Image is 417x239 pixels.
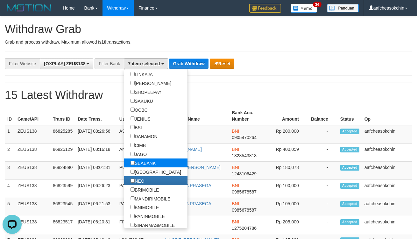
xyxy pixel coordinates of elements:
[313,2,322,7] span: 34
[117,125,163,144] td: ASEPYAHU19
[232,171,257,176] span: Copy 1248106429 to clipboard
[124,114,157,123] label: JENIUS
[124,185,165,194] label: BRIMOBILE
[124,132,164,141] label: DANAMON
[340,147,359,152] span: Accepted
[131,223,135,227] input: SINARMASMOBILE
[340,183,359,188] span: Accepted
[50,107,75,125] th: Trans ID
[75,125,117,144] td: [DATE] 08:26:56
[50,216,75,234] td: 86823517
[75,198,117,216] td: [DATE] 06:21:53
[50,143,75,161] td: 86825129
[131,116,135,121] input: JENIUS
[117,216,163,234] td: FITRIANOR
[232,189,257,194] span: Copy 0985678587 to clipboard
[15,198,50,216] td: ZEUS138
[232,207,257,213] span: Copy 0985678587 to clipboard
[362,125,412,144] td: aafcheasokchin
[163,107,230,125] th: Bank Acc. Name
[131,143,135,147] input: CIMB
[232,153,257,158] span: Copy 1328543813 to clipboard
[308,143,338,161] td: -
[117,179,163,198] td: PADUKA
[266,143,308,161] td: Rp 400,059
[15,179,50,198] td: ZEUS138
[362,216,412,234] td: aafcheasokchin
[131,152,135,156] input: JAGO
[117,143,163,161] td: ANDIKS1616
[232,183,239,188] span: BNI
[131,125,135,129] input: BSI
[5,89,412,102] h1: 15 Latest Withdraw
[50,179,75,198] td: 86823599
[131,81,135,85] input: [PERSON_NAME]
[308,216,338,234] td: -
[5,179,15,198] td: 4
[362,198,412,216] td: aafcheasokchin
[362,143,412,161] td: aafcheasokchin
[124,105,154,114] label: OCBC
[124,212,171,221] label: PANINMOBILE
[124,158,162,167] label: SEABANK
[362,179,412,198] td: aafcheasokchin
[308,161,338,179] td: -
[124,150,153,158] label: JAGO
[75,216,117,234] td: [DATE] 06:20:31
[308,125,338,144] td: -
[124,58,168,69] button: 7 item selected
[266,198,308,216] td: Rp 105,000
[266,216,308,234] td: Rp 205,000
[40,58,93,69] button: [OXPLAY] ZEUS138
[5,23,412,36] h1: Withdraw Grab
[5,198,15,216] td: 5
[210,59,234,69] button: Reset
[5,125,15,144] td: 1
[232,147,239,152] span: BNI
[5,143,15,161] td: 2
[75,161,117,179] td: [DATE] 08:01:31
[340,165,359,170] span: Accepted
[75,143,117,161] td: [DATE] 08:16:18
[165,165,221,170] a: MOEQTI [PERSON_NAME]
[266,125,308,144] td: Rp 200,000
[131,90,135,94] input: SHOPEEPAY
[338,107,362,125] th: Status
[124,167,187,176] label: [GEOGRAPHIC_DATA]
[131,179,135,183] input: NEO
[5,107,15,125] th: ID
[124,194,177,203] label: MANDIRIMOBILE
[131,108,135,112] input: OCBC
[5,3,53,13] img: MOTION_logo.png
[117,161,163,179] td: PUTRIAGAMA20
[232,219,239,224] span: BNI
[124,176,151,185] label: NEO
[124,96,159,105] label: SAKUKU
[131,205,135,209] input: BNIMOBILE
[232,165,239,170] span: BNI
[340,201,359,207] span: Accepted
[124,221,181,229] label: SINARMASMOBILE
[15,143,50,161] td: ZEUS138
[75,107,117,125] th: Date Trans.
[232,226,257,231] span: Copy 1275204786 to clipboard
[131,134,135,138] input: DANAMON
[50,125,75,144] td: 86825285
[5,58,40,69] div: Filter Website
[232,129,239,134] span: BNI
[340,219,359,225] span: Accepted
[131,72,135,76] input: LINKAJA
[249,4,281,13] img: Feedback.jpg
[362,161,412,179] td: aafcheasokchin
[131,214,135,218] input: PANINMOBILE
[124,79,178,88] label: [PERSON_NAME]
[124,88,168,96] label: SHOPEEPAY
[15,125,50,144] td: ZEUS138
[5,161,15,179] td: 3
[75,179,117,198] td: [DATE] 06:26:23
[131,170,135,174] input: [GEOGRAPHIC_DATA]
[327,4,359,12] img: panduan.png
[131,99,135,103] input: SAKUKU
[131,187,135,192] input: BRIMOBILE
[117,198,163,216] td: PADUKA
